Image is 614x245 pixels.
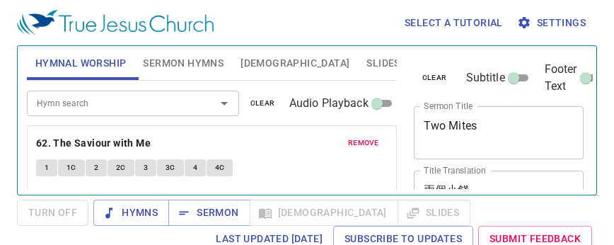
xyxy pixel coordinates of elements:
button: clear [414,69,456,86]
button: 1C [58,159,85,176]
button: 2C [108,159,134,176]
button: clear [242,95,284,112]
button: Hymns [93,200,169,226]
button: 1 [36,159,57,176]
span: 3 [144,161,148,174]
button: 62. The Saviour with Me [36,135,153,152]
textarea: Two Mites [424,119,574,146]
img: True Jesus Church [17,10,214,35]
button: Sermon [168,200,250,226]
span: 3C [166,161,175,174]
span: 2C [116,161,126,174]
button: 3C [157,159,184,176]
span: Hymns [105,204,158,222]
span: Settings [520,14,586,32]
button: remove [340,135,388,152]
span: 4C [215,161,225,174]
button: Select a tutorial [399,10,509,36]
span: 1 [45,161,49,174]
span: Select a tutorial [405,14,503,32]
button: Settings [514,10,591,36]
span: Footer Text [545,61,577,95]
span: Sermon [180,204,238,222]
span: Subtitle [466,69,505,86]
span: Sermon Hymns [143,55,224,72]
span: Audio Playback [289,95,369,112]
span: 4 [193,161,197,174]
button: 4C [207,159,233,176]
span: Hymnal Worship [35,55,127,72]
span: clear [250,97,275,110]
b: 62. The Saviour with Me [36,135,151,152]
span: [DEMOGRAPHIC_DATA] [241,55,349,72]
button: 2 [86,159,107,176]
span: 1C [66,161,76,174]
button: Open [214,93,234,113]
button: 4 [185,159,206,176]
span: Slides [366,55,400,72]
span: 2 [94,161,98,174]
span: clear [422,72,447,84]
button: 3 [135,159,156,176]
textarea: 兩個小錢 [424,183,574,210]
span: remove [348,137,379,149]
